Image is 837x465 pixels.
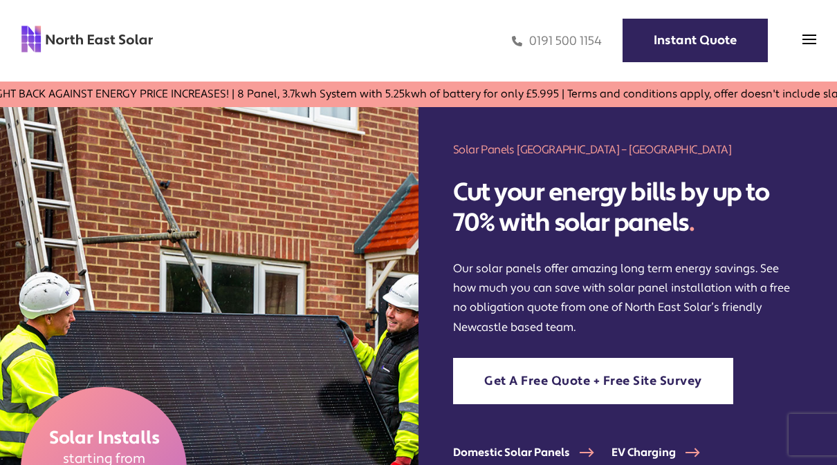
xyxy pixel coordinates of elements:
h1: Solar Panels [GEOGRAPHIC_DATA] – [GEOGRAPHIC_DATA] [453,142,802,158]
a: Domestic Solar Panels [453,446,611,459]
img: north east solar logo [21,25,154,53]
a: 0191 500 1154 [512,33,602,49]
span: Solar Installs [48,426,159,450]
h2: Cut your energy bills by up to 70% with solar panels [453,178,802,238]
a: EV Charging [611,446,717,459]
a: Instant Quote [623,19,768,62]
p: Our solar panels offer amazing long term energy savings. See how much you can save with solar pan... [453,259,802,336]
img: phone icon [512,33,522,49]
span: . [689,207,695,239]
a: Get A Free Quote + Free Site Survey [453,358,733,404]
img: menu icon [802,32,816,46]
